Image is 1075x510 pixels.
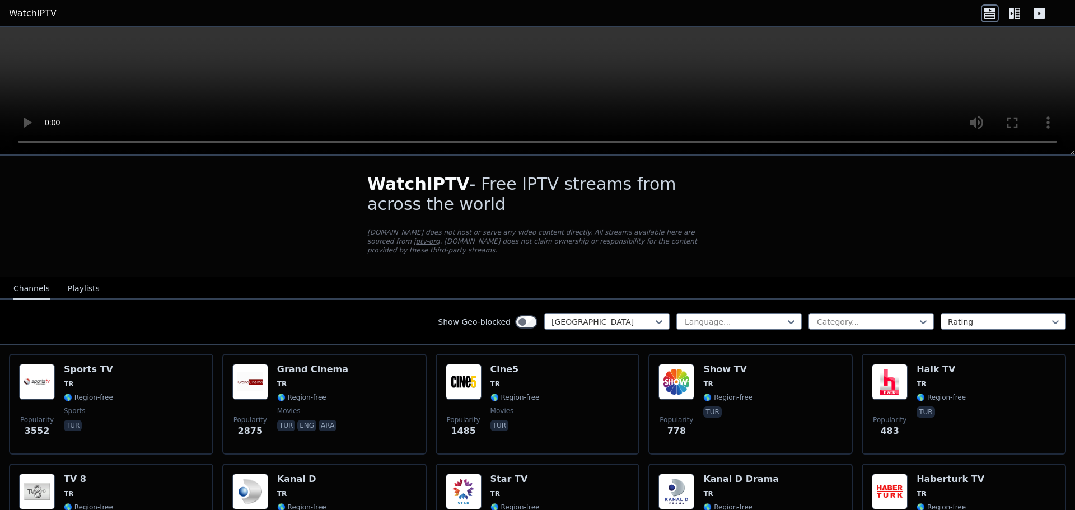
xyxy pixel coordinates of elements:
[19,364,55,400] img: Sports TV
[233,415,267,424] span: Popularity
[277,380,287,389] span: TR
[917,406,934,418] p: tur
[917,474,984,485] h6: Haberturk TV
[19,474,55,509] img: TV 8
[446,474,482,509] img: Star TV
[703,489,713,498] span: TR
[238,424,263,438] span: 2875
[873,415,906,424] span: Popularity
[64,380,73,389] span: TR
[658,474,694,509] img: Kanal D Drama
[703,474,779,485] h6: Kanal D Drama
[917,380,926,389] span: TR
[367,174,708,214] h1: - Free IPTV streams from across the world
[490,489,500,498] span: TR
[446,364,482,400] img: Cine5
[490,380,500,389] span: TR
[64,393,113,402] span: 🌎 Region-free
[917,364,966,375] h6: Halk TV
[667,424,686,438] span: 778
[232,474,268,509] img: Kanal D
[660,415,693,424] span: Popularity
[277,474,326,485] h6: Kanal D
[917,489,926,498] span: TR
[319,420,336,431] p: ara
[703,364,752,375] h6: Show TV
[277,393,326,402] span: 🌎 Region-free
[872,364,908,400] img: Halk TV
[447,415,480,424] span: Popularity
[490,393,540,402] span: 🌎 Region-free
[490,420,508,431] p: tur
[25,424,50,438] span: 3552
[297,420,316,431] p: eng
[277,489,287,498] span: TR
[490,406,514,415] span: movies
[64,364,113,375] h6: Sports TV
[438,316,511,327] label: Show Geo-blocked
[13,278,50,300] button: Channels
[367,174,470,194] span: WatchIPTV
[872,474,908,509] img: Haberturk TV
[64,474,113,485] h6: TV 8
[880,424,899,438] span: 483
[64,420,82,431] p: tur
[64,489,73,498] span: TR
[277,364,348,375] h6: Grand Cinema
[703,380,713,389] span: TR
[658,364,694,400] img: Show TV
[367,228,708,255] p: [DOMAIN_NAME] does not host or serve any video content directly. All streams available here are s...
[9,7,57,20] a: WatchIPTV
[414,237,440,245] a: iptv-org
[20,415,54,424] span: Popularity
[703,393,752,402] span: 🌎 Region-free
[490,364,540,375] h6: Cine5
[451,424,476,438] span: 1485
[232,364,268,400] img: Grand Cinema
[917,393,966,402] span: 🌎 Region-free
[490,474,540,485] h6: Star TV
[277,406,301,415] span: movies
[703,406,721,418] p: tur
[64,406,85,415] span: sports
[68,278,100,300] button: Playlists
[277,420,295,431] p: tur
